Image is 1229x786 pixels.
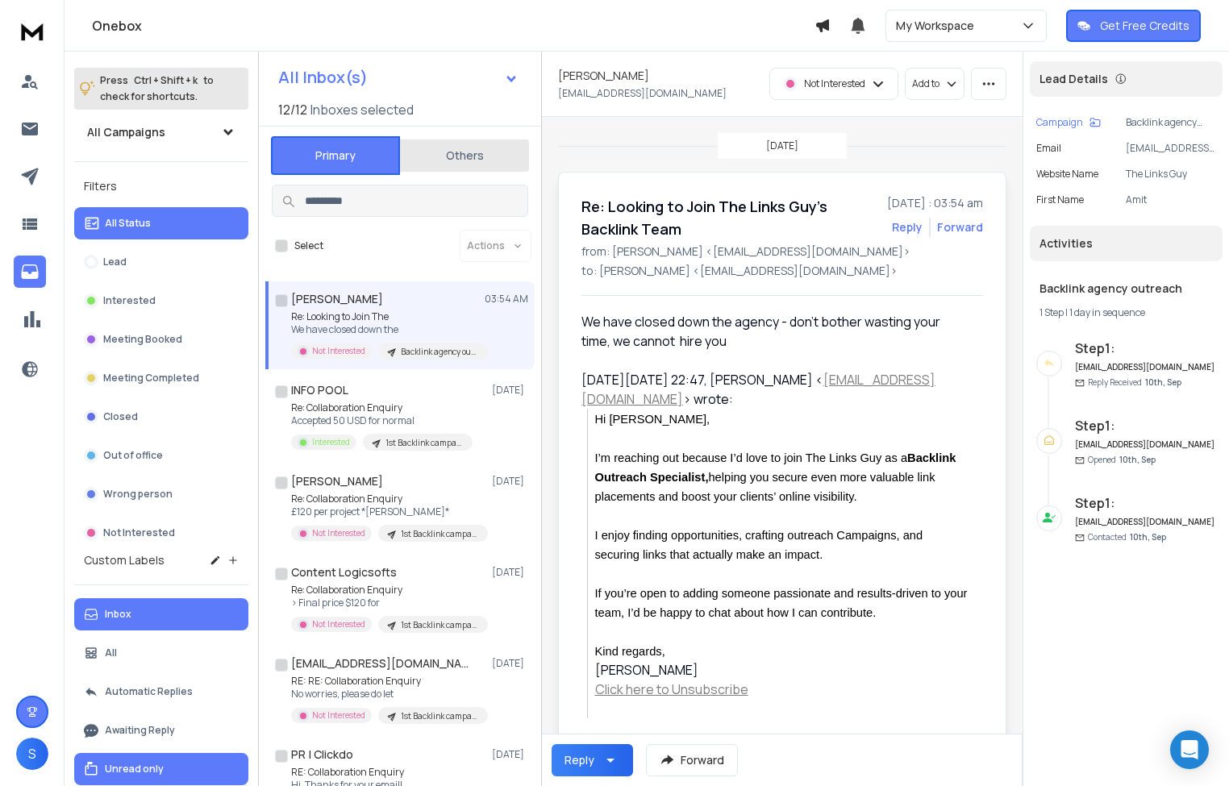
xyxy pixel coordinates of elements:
p: Re: Collaboration Enquiry [291,401,473,414]
p: Unread only [105,763,164,776]
p: [DATE] [492,475,528,488]
button: Others [400,138,529,173]
h3: Custom Labels [84,552,165,568]
h1: All Inbox(s) [278,69,368,85]
button: Primary [271,136,400,175]
p: Add to [912,77,939,90]
span: If you’re open to adding someone passionate and results-driven to your team, I’d be happy to chat... [595,587,971,619]
p: Opened [1088,454,1156,466]
button: Reply [892,219,923,235]
div: Forward [937,219,983,235]
button: Meeting Booked [74,323,248,356]
p: No worries, please do let [291,688,485,701]
span: helping you secure even more valuable link placements and boost your clients’ online visibility. [595,471,939,503]
button: All Status [74,207,248,239]
button: Campaign [1036,116,1101,129]
p: Inbox [105,608,131,621]
span: Ctrl + Shift + k [131,71,200,89]
p: Awaiting Reply [105,724,175,737]
button: All [74,637,248,669]
button: Inbox [74,598,248,630]
h1: [PERSON_NAME] [291,473,383,489]
button: Lead [74,246,248,278]
h6: [EMAIL_ADDRESS][DOMAIN_NAME] [1075,361,1216,373]
h3: Filters [74,175,248,198]
button: Awaiting Reply [74,714,248,746]
h1: Content Logicsofts [291,564,397,580]
button: S [16,738,48,770]
p: Wrong person [103,488,173,501]
p: Website Name [1036,168,1098,181]
div: We have closed down the agency - don’t bother wasting your time, we cannot hire you [581,312,970,351]
button: Out of office [74,439,248,472]
label: Select [294,239,323,252]
p: Re: Looking to Join The [291,310,485,323]
p: [DATE] : 03:54 am [887,195,983,211]
button: Interested [74,285,248,317]
p: Email [1036,142,1061,155]
p: 1st Backlink campaign [401,710,478,722]
p: Meeting Booked [103,333,182,346]
p: RE: RE: Collaboration Enquiry [291,675,485,688]
p: Re: Collaboration Enquiry [291,493,485,505]
p: Meeting Completed [103,372,199,385]
p: All Status [105,217,151,230]
p: My Workspace [896,18,981,34]
h6: [EMAIL_ADDRESS][DOMAIN_NAME] [1075,439,1216,451]
p: Not Interested [312,527,365,539]
p: [EMAIL_ADDRESS][DOMAIN_NAME] [1126,142,1216,155]
button: Forward [646,744,738,776]
button: Closed [74,401,248,433]
p: Get Free Credits [1100,18,1189,34]
p: The Links Guy [1126,168,1216,181]
h1: PR | Clickdo [291,746,353,763]
img: logo [16,16,48,46]
span: 12 / 12 [278,100,307,119]
span: 1 day in sequence [1069,306,1145,319]
p: Amit [1126,193,1216,206]
button: Reply [552,744,633,776]
h1: Backlink agency outreach [1039,281,1213,297]
p: Backlink agency outreach [1126,116,1216,129]
p: Campaign [1036,116,1083,129]
div: [PERSON_NAME] [595,641,970,680]
h1: [PERSON_NAME] [558,68,649,84]
h1: INFO POOL [291,382,348,398]
p: > Final price $120 for [291,597,485,609]
p: Out of office [103,449,163,462]
p: 1st Backlink campaign [401,528,478,540]
p: 1st Backlink campaign [385,437,463,449]
p: Reply Received [1088,376,1181,389]
button: Get Free Credits [1066,10,1201,42]
p: [DATE] [766,139,798,152]
p: Interested [103,294,156,307]
h6: Step 1 : [1075,416,1216,435]
h1: [PERSON_NAME] [291,291,383,307]
button: Not Interested [74,517,248,549]
div: Reply [565,752,594,768]
p: Contacted [1088,531,1166,543]
span: I’m reaching out because I’d love to join The Links Guy as a [595,451,908,464]
p: Interested [312,436,350,448]
p: to: [PERSON_NAME] <[EMAIL_ADDRESS][DOMAIN_NAME]> [581,263,983,279]
p: [EMAIL_ADDRESS][DOMAIN_NAME] [558,87,727,100]
div: Open Intercom Messenger [1170,730,1209,769]
span: 10th, Sep [1119,454,1156,465]
p: We have closed down the [291,323,485,336]
button: Wrong person [74,478,248,510]
h6: Step 1 : [1075,339,1216,358]
p: 03:54 AM [485,293,528,306]
p: Re: Collaboration Enquiry [291,584,485,597]
h6: Step 1 : [1075,493,1216,513]
h1: [EMAIL_ADDRESS][DOMAIN_NAME] [291,655,469,672]
span: Kind regards, [595,645,665,658]
div: | [1039,306,1213,319]
h3: Inboxes selected [310,100,414,119]
p: Press to check for shortcuts. [100,73,214,105]
button: All Inbox(s) [265,61,531,94]
p: Not Interested [312,345,365,357]
span: 10th, Sep [1145,376,1181,388]
h1: Re: Looking to Join The Links Guy’s Backlink Team [581,195,877,240]
button: Unread only [74,753,248,785]
p: Closed [103,410,138,423]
